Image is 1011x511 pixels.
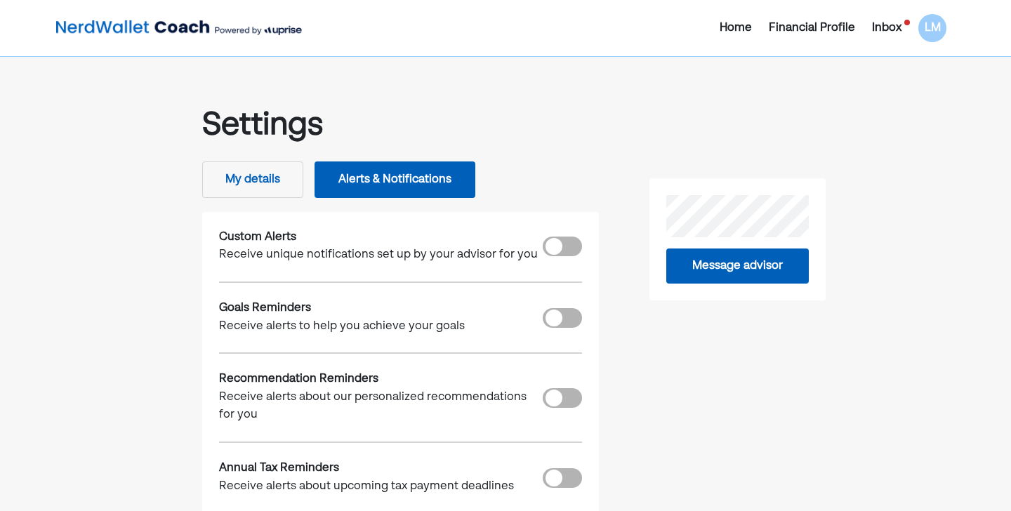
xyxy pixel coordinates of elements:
[315,161,475,198] button: Alerts & Notifications
[219,371,543,389] div: Recommendation Reminders
[872,20,901,36] div: Inbox
[918,14,946,42] div: LM
[219,300,465,318] div: Goals Reminders
[219,478,514,496] div: Receive alerts about upcoming tax payment deadlines
[720,20,752,36] div: Home
[666,248,809,284] button: Message advisor
[202,107,599,145] div: Settings
[202,161,303,198] button: My details
[769,20,855,36] div: Financial Profile
[219,246,538,265] div: Receive unique notifications set up by your advisor for you
[219,229,538,247] div: Custom Alerts
[219,389,543,425] div: Receive alerts about our personalized recommendations for you
[219,460,514,478] div: Annual Tax Reminders
[219,318,465,336] div: Receive alerts to help you achieve your goals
